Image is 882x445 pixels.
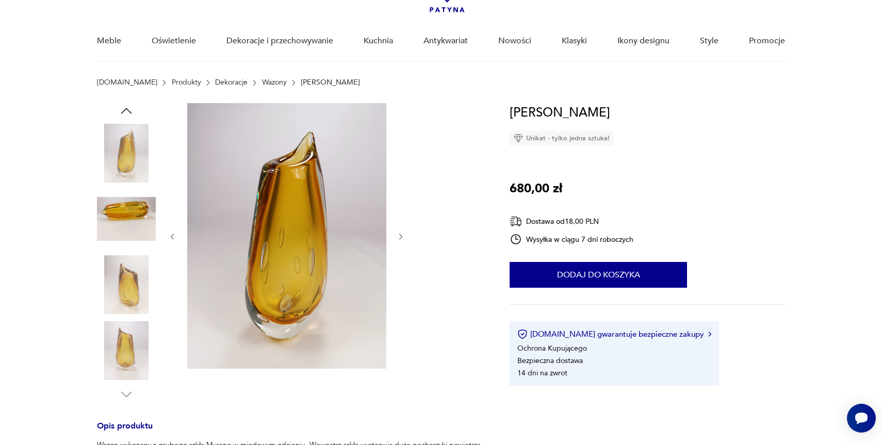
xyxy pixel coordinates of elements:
a: Style [700,21,718,61]
a: Dekoracje i przechowywanie [226,21,333,61]
a: Oświetlenie [152,21,196,61]
button: [DOMAIN_NAME] gwarantuje bezpieczne zakupy [517,329,711,339]
div: Dostawa od 18,00 PLN [510,215,633,228]
a: Wazony [262,78,287,87]
a: Ikony designu [617,21,669,61]
a: Promocje [749,21,785,61]
img: Zdjęcie produktu Wazon Murano [97,190,156,249]
h1: [PERSON_NAME] [510,103,610,123]
img: Ikona dostawy [510,215,522,228]
li: 14 dni na zwrot [517,368,567,378]
li: Bezpieczna dostawa [517,356,583,366]
p: 680,00 zł [510,179,562,199]
a: Kuchnia [364,21,393,61]
p: [PERSON_NAME] [301,78,360,87]
a: Meble [97,21,121,61]
img: Zdjęcie produktu Wazon Murano [187,103,386,369]
img: Zdjęcie produktu Wazon Murano [97,255,156,314]
h3: Opis produktu [97,423,485,440]
a: Nowości [498,21,531,61]
a: Dekoracje [215,78,248,87]
a: Produkty [172,78,201,87]
iframe: Smartsupp widget button [847,404,876,433]
button: Dodaj do koszyka [510,262,687,288]
img: Zdjęcie produktu Wazon Murano [97,124,156,183]
li: Ochrona Kupującego [517,343,587,353]
img: Ikona diamentu [514,134,523,143]
img: Zdjęcie produktu Wazon Murano [97,321,156,380]
div: Wysyłka w ciągu 7 dni roboczych [510,233,633,245]
img: Ikona strzałki w prawo [708,332,711,337]
div: Unikat - tylko jedna sztuka! [510,130,614,146]
a: Antykwariat [423,21,468,61]
a: [DOMAIN_NAME] [97,78,157,87]
img: Ikona certyfikatu [517,329,528,339]
a: Klasyki [562,21,587,61]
